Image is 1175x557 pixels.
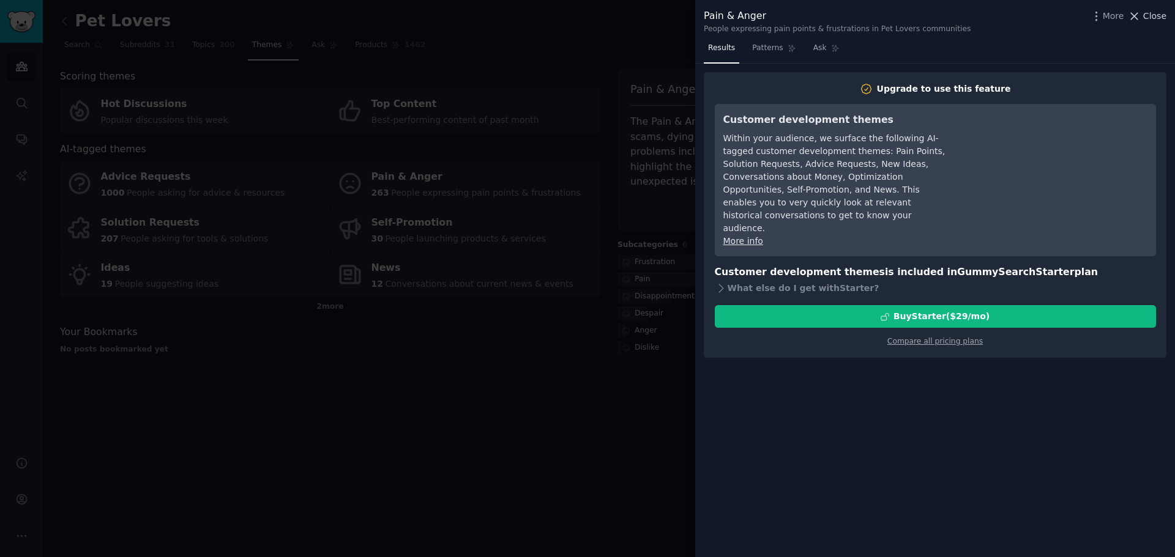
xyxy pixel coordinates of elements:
a: Patterns [748,39,800,64]
h3: Customer development themes [723,113,947,128]
span: GummySearch Starter [957,266,1074,278]
span: More [1103,10,1124,23]
span: Close [1143,10,1166,23]
a: More info [723,236,763,246]
button: BuyStarter($29/mo) [715,305,1156,328]
div: People expressing pain points & frustrations in Pet Lovers communities [704,24,971,35]
div: What else do I get with Starter ? [715,279,1156,297]
a: Results [704,39,739,64]
h3: Customer development themes is included in plan [715,265,1156,280]
a: Compare all pricing plans [887,337,983,345]
div: Pain & Anger [704,9,971,24]
span: Results [708,43,735,54]
div: Upgrade to use this feature [877,83,1011,95]
span: Ask [813,43,827,54]
button: Close [1128,10,1166,23]
button: More [1090,10,1124,23]
a: Ask [809,39,844,64]
div: Within your audience, we surface the following AI-tagged customer development themes: Pain Points... [723,132,947,235]
span: Patterns [752,43,783,54]
iframe: YouTube video player [964,113,1147,204]
div: Buy Starter ($ 29 /mo ) [893,310,990,323]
